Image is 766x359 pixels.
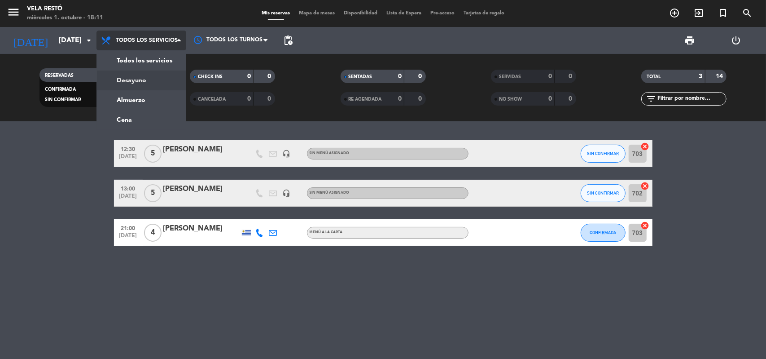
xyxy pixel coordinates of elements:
[268,96,273,102] strong: 0
[283,189,291,197] i: headset_mic
[116,37,178,44] span: Todos los servicios
[310,230,343,234] span: Menú a la carta
[716,73,725,80] strong: 14
[742,8,753,18] i: search
[499,97,522,102] span: NO SHOW
[247,73,251,80] strong: 0
[83,35,94,46] i: arrow_drop_down
[144,184,162,202] span: 5
[657,94,726,104] input: Filtrar por nombre...
[97,110,186,130] a: Cena
[581,184,626,202] button: SIN CONFIRMAR
[27,13,103,22] div: miércoles 1. octubre - 18:11
[646,93,657,104] i: filter_list
[548,96,552,102] strong: 0
[581,224,626,242] button: CONFIRMADA
[97,71,186,90] a: Desayuno
[548,73,552,80] strong: 0
[641,142,650,151] i: cancel
[257,11,294,16] span: Mis reservas
[699,73,703,80] strong: 3
[587,191,619,195] span: SIN CONFIRMAR
[426,11,459,16] span: Pre-acceso
[117,154,140,164] span: [DATE]
[647,75,661,79] span: TOTAL
[198,75,223,79] span: CHECK INS
[7,5,20,22] button: menu
[587,151,619,156] span: SIN CONFIRMAR
[144,145,162,163] span: 5
[693,8,704,18] i: exit_to_app
[97,90,186,110] a: Almuerzo
[144,224,162,242] span: 4
[718,8,728,18] i: turned_in_not
[45,87,76,92] span: CONFIRMADA
[117,143,140,154] span: 12:30
[97,51,186,71] a: Todos los servicios
[27,4,103,13] div: Vela Restó
[117,193,140,204] span: [DATE]
[7,31,54,50] i: [DATE]
[117,233,140,243] span: [DATE]
[382,11,426,16] span: Lista de Espera
[268,73,273,80] strong: 0
[163,223,240,235] div: [PERSON_NAME]
[349,75,372,79] span: SENTADAS
[641,182,650,191] i: cancel
[310,191,350,195] span: Sin menú asignado
[198,97,226,102] span: CANCELADA
[398,73,402,80] strong: 0
[685,35,696,46] span: print
[310,151,350,155] span: Sin menú asignado
[569,96,574,102] strong: 0
[7,5,20,19] i: menu
[117,183,140,193] span: 13:00
[713,27,759,54] div: LOG OUT
[641,221,650,230] i: cancel
[163,183,240,195] div: [PERSON_NAME]
[418,96,424,102] strong: 0
[247,96,251,102] strong: 0
[581,145,626,163] button: SIN CONFIRMAR
[459,11,509,16] span: Tarjetas de regalo
[349,97,382,102] span: RE AGENDADA
[283,150,291,158] i: headset_mic
[163,144,240,155] div: [PERSON_NAME]
[45,98,81,102] span: SIN CONFIRMAR
[117,222,140,233] span: 21:00
[731,35,742,46] i: power_settings_new
[418,73,424,80] strong: 0
[283,35,293,46] span: pending_actions
[398,96,402,102] strong: 0
[569,73,574,80] strong: 0
[590,230,616,235] span: CONFIRMADA
[294,11,339,16] span: Mapa de mesas
[45,73,74,78] span: RESERVADAS
[669,8,680,18] i: add_circle_outline
[339,11,382,16] span: Disponibilidad
[499,75,521,79] span: SERVIDAS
